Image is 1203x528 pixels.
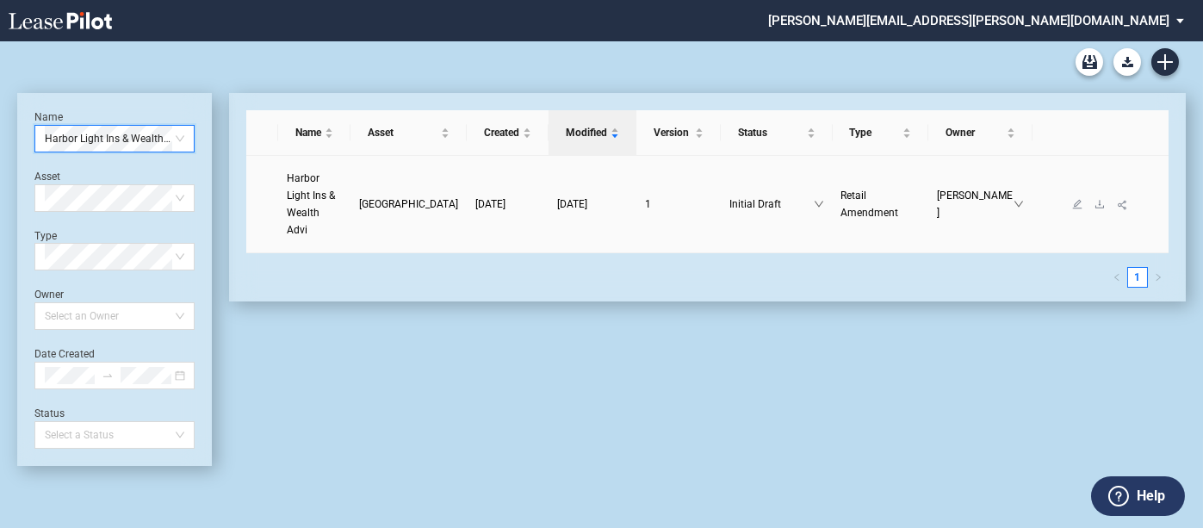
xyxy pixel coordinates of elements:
[841,187,920,221] a: Retail Amendment
[1014,199,1024,209] span: down
[484,124,519,141] span: Created
[34,407,65,419] label: Status
[1154,273,1163,282] span: right
[729,196,813,213] span: Initial Draft
[645,198,651,210] span: 1
[1128,268,1147,287] a: 1
[475,196,540,213] a: [DATE]
[287,172,335,236] span: Harbor Light Ins & Wealth Advi
[937,187,1014,221] span: [PERSON_NAME]
[287,170,342,239] a: Harbor Light Ins & Wealth Advi
[1127,267,1148,288] li: 1
[278,110,350,156] th: Name
[636,110,721,156] th: Version
[102,370,114,382] span: to
[549,110,636,156] th: Modified
[475,198,505,210] span: [DATE]
[359,196,458,213] a: [GEOGRAPHIC_DATA]
[34,111,63,123] label: Name
[645,196,712,213] a: 1
[721,110,832,156] th: Status
[34,348,95,360] label: Date Created
[368,124,437,141] span: Asset
[467,110,549,156] th: Created
[1108,48,1146,76] md-menu: Download Blank Form List
[350,110,467,156] th: Asset
[1151,48,1179,76] a: Create new document
[34,230,57,242] label: Type
[1148,267,1169,288] li: Next Page
[45,126,184,152] span: Harbor Light Ins & Wealth Advi
[102,370,114,382] span: swap-right
[833,110,928,156] th: Type
[1107,267,1127,288] li: Previous Page
[359,198,458,210] span: Belfair Towne Village
[557,196,628,213] a: [DATE]
[1148,267,1169,288] button: right
[34,289,64,301] label: Owner
[295,124,321,141] span: Name
[738,124,803,141] span: Status
[841,189,899,219] span: Retail Amendment
[928,110,1032,156] th: Owner
[1091,476,1185,516] button: Help
[1113,273,1121,282] span: left
[1117,199,1129,211] span: share-alt
[814,199,824,209] span: down
[1066,198,1088,210] a: edit
[654,124,691,141] span: Version
[1094,199,1105,209] span: download
[566,124,607,141] span: Modified
[1072,199,1082,209] span: edit
[1137,485,1165,507] label: Help
[34,171,60,183] label: Asset
[1076,48,1103,76] a: Archive
[850,124,899,141] span: Type
[557,198,587,210] span: [DATE]
[1107,267,1127,288] button: left
[946,124,1003,141] span: Owner
[1113,48,1141,76] button: Download Blank Form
